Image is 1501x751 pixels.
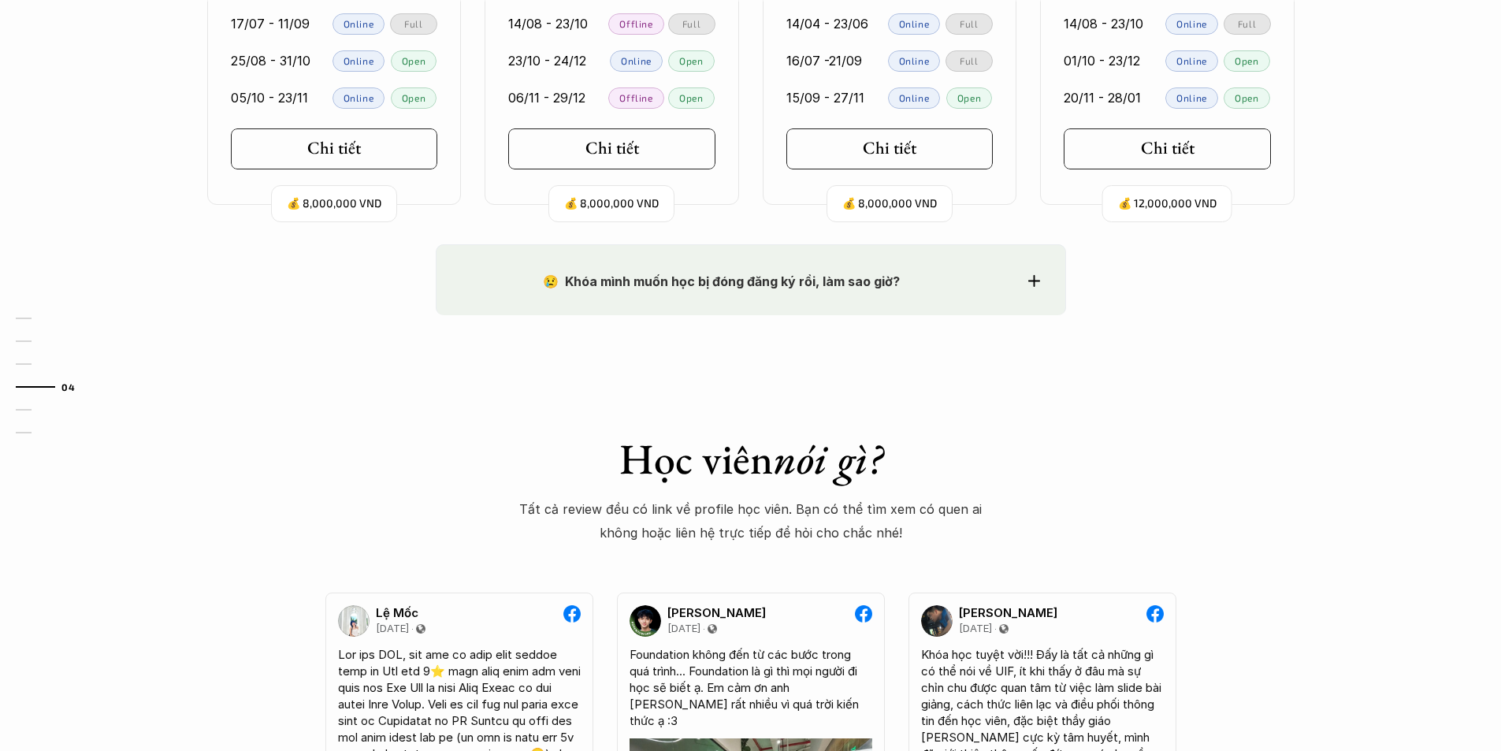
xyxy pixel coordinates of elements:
[16,377,91,396] a: 04
[682,18,700,29] p: Full
[619,92,652,103] p: Offline
[231,49,310,72] p: 25/08 - 31/10
[519,433,983,485] h1: Học viên
[1238,18,1256,29] p: Full
[959,623,992,635] p: [DATE]
[564,193,659,214] p: 💰 8,000,000 VND
[344,18,374,29] p: Online
[899,92,930,103] p: Online
[1176,55,1207,66] p: Online
[842,193,937,214] p: 💰 8,000,000 VND
[773,431,882,486] em: nói gì?
[307,138,361,158] h5: Chi tiết
[786,49,862,72] p: 16/07 -21/09
[231,128,438,169] a: Chi tiết
[231,12,310,35] p: 17/07 - 11/09
[899,18,930,29] p: Online
[667,606,766,620] p: [PERSON_NAME]
[679,92,703,103] p: Open
[1064,86,1141,110] p: 20/11 - 28/01
[899,55,930,66] p: Online
[508,128,715,169] a: Chi tiết
[1176,18,1207,29] p: Online
[1235,92,1258,103] p: Open
[630,646,872,729] div: Foundation không đến từ các bước trong quá trình... Foundation là gì thì mọi người đi học sẽ biết...
[61,381,75,392] strong: 04
[1064,49,1140,72] p: 01/10 - 23/12
[786,12,868,35] p: 14/04 - 23/06
[1176,92,1207,103] p: Online
[376,606,418,620] p: Lệ Mốc
[1064,128,1271,169] a: Chi tiết
[959,606,1057,620] p: [PERSON_NAME]
[287,193,381,214] p: 💰 8,000,000 VND
[667,623,700,635] p: [DATE]
[960,55,978,66] p: Full
[508,12,588,35] p: 14/08 - 23/10
[1064,12,1143,35] p: 14/08 - 23/10
[508,86,585,110] p: 06/11 - 29/12
[863,138,916,158] h5: Chi tiết
[519,497,983,545] p: Tất cả review đều có link về profile học viên. Bạn có thể tìm xem có quen ai không hoặc liên hệ t...
[508,49,586,72] p: 23/10 - 24/12
[585,138,639,158] h5: Chi tiết
[231,86,308,110] p: 05/10 - 23/11
[957,92,981,103] p: Open
[543,273,900,289] strong: 😢 Khóa mình muốn học bị đóng đăng ký rồi, làm sao giờ?
[1141,138,1194,158] h5: Chi tiết
[960,18,978,29] p: Full
[344,92,374,103] p: Online
[1118,193,1217,214] p: 💰 12,000,000 VND
[619,18,652,29] p: Offline
[344,55,374,66] p: Online
[679,55,703,66] p: Open
[402,55,425,66] p: Open
[404,18,422,29] p: Full
[621,55,652,66] p: Online
[1235,55,1258,66] p: Open
[786,86,864,110] p: 15/09 - 27/11
[402,92,425,103] p: Open
[376,623,409,635] p: [DATE]
[786,128,994,169] a: Chi tiết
